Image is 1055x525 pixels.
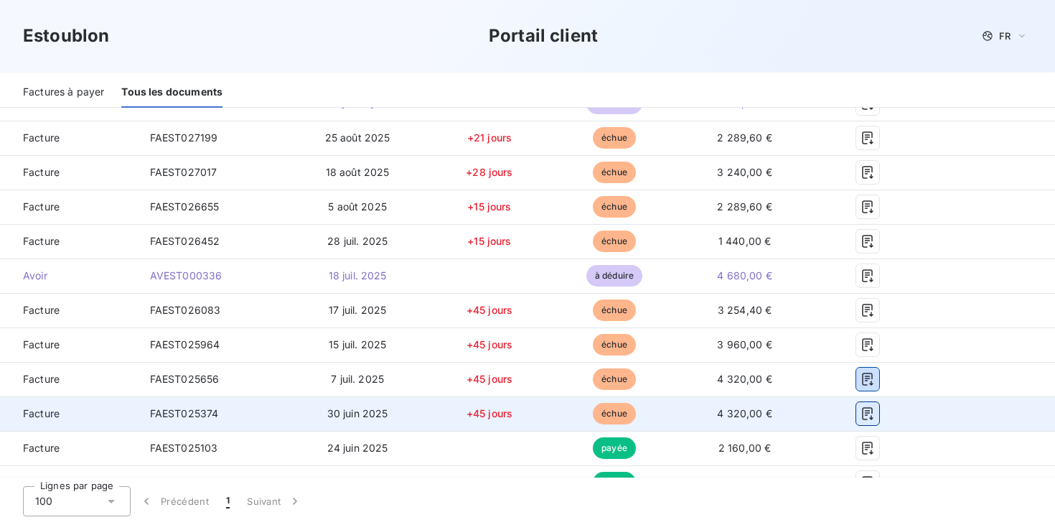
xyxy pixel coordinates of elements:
button: Précédent [131,486,217,516]
span: Facture [11,200,127,214]
span: FAEST025656 [150,373,220,385]
span: échue [593,127,636,149]
h3: Estoublon [23,23,109,49]
span: 4 680,00 € [717,269,772,282]
span: Facture [11,372,127,386]
span: 2 160,00 € [718,442,772,454]
span: Facture [11,338,127,352]
span: Facture [11,441,127,455]
span: FAEST027199 [150,131,218,144]
span: 25 août 2025 [325,131,390,144]
span: 16 juin 2025 [328,476,387,488]
span: échue [593,162,636,183]
span: 3 240,00 € [717,166,772,178]
span: 17 juil. 2025 [329,304,386,316]
span: 15 juil. 2025 [329,338,386,350]
span: 3 254,40 € [718,304,772,316]
span: échue [593,368,636,390]
h3: Portail client [489,23,598,49]
span: 100 [35,494,52,508]
span: payée [593,437,636,459]
span: FAEST026083 [150,304,221,316]
span: 30 juin 2025 [327,407,388,419]
span: 4 320,00 € [717,373,772,385]
span: échue [593,196,636,218]
span: Facture [11,475,127,490]
span: FAEST027017 [150,166,217,178]
span: +15 jours [467,235,511,247]
span: FAEST026452 [150,235,220,247]
span: échue [593,231,636,252]
span: FR [999,30,1011,42]
span: Facture [11,303,127,317]
span: FAEST025374 [150,407,219,419]
span: 5 220,00 € [718,476,772,488]
button: 1 [217,486,238,516]
span: 2 289,60 € [717,131,772,144]
span: FAEST025964 [150,338,220,350]
div: Tous les documents [121,78,222,108]
span: 4 320,00 € [717,407,772,419]
span: Facture [11,165,127,180]
span: échue [593,403,636,424]
span: FAEST026655 [150,200,220,213]
span: 5 août 2025 [328,200,387,213]
span: 1 [226,494,230,508]
span: Facture [11,234,127,248]
span: +45 jours [466,338,512,350]
span: 24 juin 2025 [327,442,388,454]
span: échue [593,334,636,356]
span: payée [593,472,636,493]
span: 28 juil. 2025 [327,235,388,247]
span: 2 289,60 € [717,200,772,213]
div: Factures à payer [23,78,104,108]
span: FAEST025103 [150,442,218,454]
span: +21 jours [467,131,512,144]
span: à déduire [586,265,642,287]
span: AVEST000336 [150,269,222,282]
span: Facture [11,406,127,421]
span: Facture [11,131,127,145]
span: 3 960,00 € [717,338,772,350]
span: +45 jours [466,304,512,316]
span: 18 juil. 2025 [329,269,387,282]
span: +45 jours [466,373,512,385]
button: Suivant [238,486,311,516]
span: 1 440,00 € [718,235,772,247]
span: 18 août 2025 [326,166,390,178]
span: Avoir [11,269,127,283]
span: FAEST024707 [150,476,220,488]
span: 7 juil. 2025 [331,373,384,385]
span: +15 jours [467,200,511,213]
span: +28 jours [466,166,512,178]
span: échue [593,299,636,321]
span: +45 jours [466,407,512,419]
